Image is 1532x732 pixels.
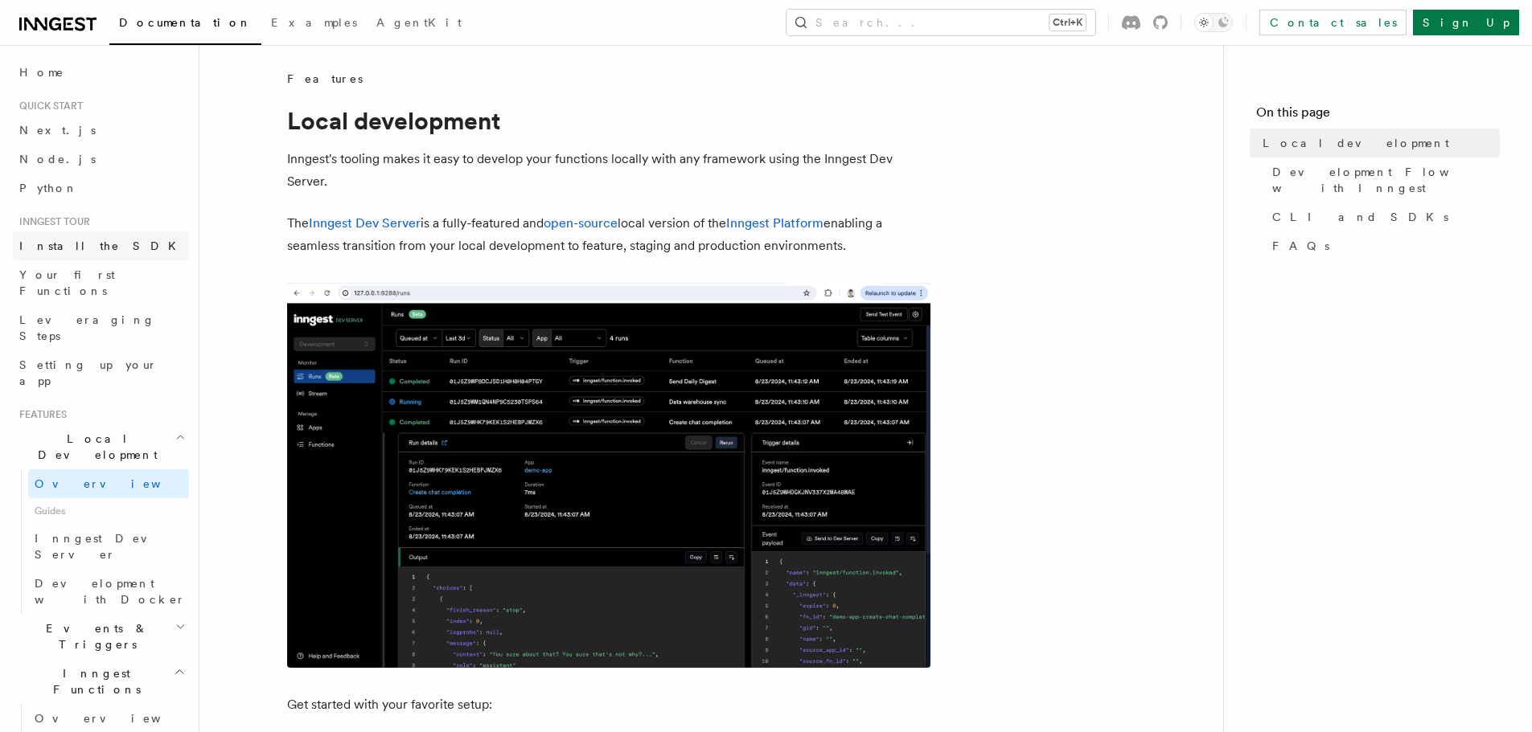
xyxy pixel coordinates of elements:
span: Inngest Dev Server [35,532,172,561]
span: CLI and SDKs [1272,209,1448,225]
a: Development with Docker [28,569,189,614]
span: Examples [271,16,357,29]
button: Local Development [13,424,189,469]
span: Guides [28,498,189,524]
p: Inngest's tooling makes it easy to develop your functions locally with any framework using the In... [287,148,930,193]
kbd: Ctrl+K [1049,14,1086,31]
span: Local development [1263,135,1449,151]
a: open-source [544,215,618,231]
span: Home [19,64,64,80]
a: Node.js [13,145,189,174]
a: Sign Up [1413,10,1519,35]
button: Search...Ctrl+K [787,10,1095,35]
span: Python [19,182,78,194]
span: Leveraging Steps [19,313,155,342]
a: AgentKit [367,5,471,43]
span: Overview [35,477,200,490]
h4: On this page [1256,103,1500,129]
button: Inngest Functions [13,659,189,704]
a: Inngest Dev Server [28,524,189,569]
span: Inngest Functions [13,665,174,697]
span: Overview [35,712,200,725]
a: Inngest Dev Server [309,215,421,231]
a: Next.js [13,116,189,145]
button: Toggle dark mode [1194,13,1233,32]
div: Local Development [13,469,189,614]
a: Leveraging Steps [13,305,189,350]
a: Examples [261,5,367,43]
p: The is a fully-featured and local version of the enabling a seamless transition from your local d... [287,212,930,257]
h1: Local development [287,106,930,135]
span: Setting up your app [19,358,158,387]
a: Your first Functions [13,260,189,305]
a: Setting up your app [13,350,189,395]
p: Get started with your favorite setup: [287,693,930,716]
span: Documentation [119,16,252,29]
a: Documentation [109,5,261,45]
span: Development with Docker [35,577,186,606]
span: AgentKit [376,16,462,29]
a: Contact sales [1259,10,1407,35]
span: Features [287,71,363,87]
span: Inngest tour [13,215,90,228]
a: Inngest Platform [726,215,824,231]
span: Events & Triggers [13,620,175,652]
a: Install the SDK [13,231,189,260]
button: Events & Triggers [13,614,189,659]
a: Overview [28,469,189,498]
a: FAQs [1266,231,1500,260]
span: Install the SDK [19,239,186,252]
span: Quick start [13,100,83,112]
span: Local Development [13,431,175,463]
a: CLI and SDKs [1266,202,1500,231]
span: Your first Functions [19,268,115,297]
span: Next.js [19,124,96,137]
a: Home [13,58,189,87]
span: Node.js [19,153,96,166]
span: Features [13,408,67,421]
a: Development Flow with Inngest [1266,157,1500,202]
span: FAQs [1272,238,1329,254]
span: Development Flow with Inngest [1272,164,1500,196]
a: Local development [1256,129,1500,157]
a: Python [13,174,189,202]
img: The Inngest Dev Server on the Functions page [287,283,930,668]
